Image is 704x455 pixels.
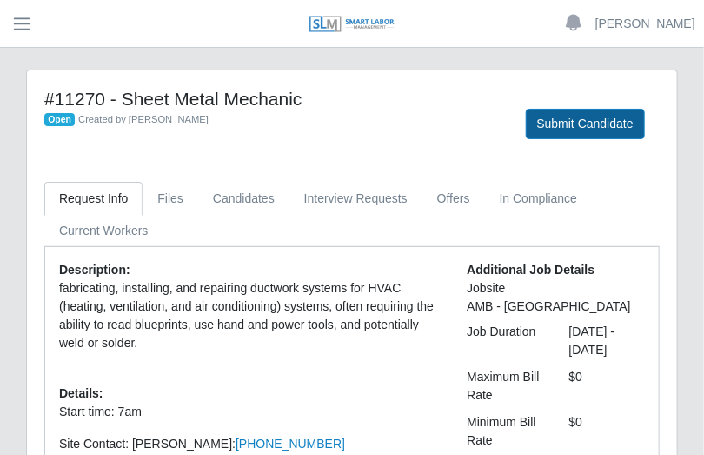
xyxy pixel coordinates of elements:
[59,279,441,352] p: fabricating, installing, and repairing ductwork systems for HVAC (heating, ventilation, and air c...
[556,413,658,450] div: $0
[143,182,198,216] a: Files
[59,263,130,277] b: Description:
[289,182,422,216] a: Interview Requests
[44,113,75,127] span: Open
[485,182,593,216] a: In Compliance
[236,437,345,451] a: [PHONE_NUMBER]
[198,182,289,216] a: Candidates
[526,109,645,139] button: Submit Candidate
[44,182,143,216] a: Request Info
[309,15,395,34] img: SLM Logo
[44,214,163,248] a: Current Workers
[556,323,658,359] div: [DATE] - [DATE]
[78,114,209,124] span: Created by [PERSON_NAME]
[595,15,695,33] a: [PERSON_NAME]
[44,88,500,110] h4: #11270 - Sheet Metal Mechanic
[454,413,555,450] div: Minimum Bill Rate
[59,386,103,400] b: Details:
[59,403,441,421] p: Start time: 7am
[454,368,555,405] div: Maximum Bill Rate
[454,279,658,298] div: Jobsite
[454,323,555,359] div: Job Duration
[556,368,658,405] div: $0
[59,435,441,453] p: Site Contact: [PERSON_NAME]:
[422,182,485,216] a: Offers
[467,263,594,277] b: Additional Job Details
[454,298,658,316] div: AMB - [GEOGRAPHIC_DATA]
